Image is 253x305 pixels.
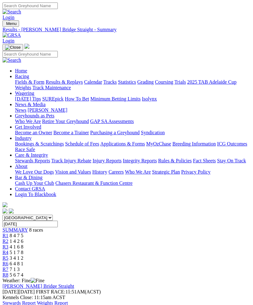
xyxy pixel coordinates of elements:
[15,141,251,152] div: Industry
[6,21,17,26] span: Menu
[2,289,35,294] span: [DATE]
[142,96,157,101] a: Isolynx
[65,96,89,101] a: How To Bet
[90,119,134,124] a: GAP SA Assessments
[2,38,14,43] a: Login
[15,180,54,186] a: Cash Up Your Club
[29,227,43,233] span: 8 races
[2,295,251,300] div: Kennels Close: 11:15am ACST
[2,250,8,255] a: R4
[2,15,14,20] a: Login
[15,79,251,91] div: Racing
[9,209,14,214] img: twitter.svg
[137,79,154,85] a: Grading
[24,44,29,49] img: logo-grsa-white.png
[90,96,141,101] a: Minimum Betting Limits
[174,79,186,85] a: Trials
[152,169,180,175] a: Strategic Plan
[2,233,8,238] a: R1
[2,227,28,233] span: SUMMARY
[15,79,44,85] a: Fields & Form
[15,169,251,175] div: About
[51,158,91,163] a: Track Injury Rebate
[15,158,251,164] div: Care & Integrity
[118,79,136,85] a: Statistics
[15,180,251,186] div: Bar & Dining
[10,255,23,261] span: 3 4 1 2
[15,119,41,124] a: Who We Are
[100,141,145,146] a: Applications & Forms
[42,119,89,124] a: Retire Your Greyhound
[2,244,8,249] a: R3
[15,119,251,124] div: Greyhounds as Pets
[2,44,23,51] button: Toggle navigation
[2,267,8,272] a: R7
[15,107,251,113] div: News & Media
[15,164,27,169] a: About
[155,79,173,85] a: Coursing
[2,272,8,278] a: R8
[36,289,101,294] span: 11:51AM(ACST)
[15,158,50,163] a: Stewards Reports
[15,130,52,135] a: Become an Owner
[15,192,56,197] a: Login To Blackbook
[141,130,165,135] a: Syndication
[84,79,102,85] a: Calendar
[193,158,216,163] a: Fact Sheets
[125,169,151,175] a: Who We Are
[10,233,23,238] span: 8 4 7 5
[2,32,21,38] img: GRSA
[10,267,20,272] span: 7 1 3
[2,239,8,244] a: R2
[10,244,23,249] span: 4 1 6 8
[36,289,65,294] span: FIRST RACE:
[172,141,216,146] a: Breeding Information
[15,85,31,90] a: Weights
[15,91,34,96] a: Wagering
[15,96,41,101] a: [DATE] Tips
[2,278,44,283] span: Weather: Fine
[65,141,99,146] a: Schedule of Fees
[15,141,64,146] a: Bookings & Scratchings
[181,169,211,175] a: Privacy Policy
[2,289,19,294] span: [DATE]
[158,158,192,163] a: Rules & Policies
[2,202,7,207] img: logo-grsa-white.png
[15,102,46,107] a: News & Media
[42,96,63,101] a: SUREpick
[15,130,251,135] div: Get Involved
[2,27,251,32] a: Results - [PERSON_NAME] Bridge Straight - Summary
[108,169,124,175] a: Careers
[2,255,8,261] a: R5
[217,141,247,146] a: ICG Outcomes
[146,141,171,146] a: MyOzChase
[103,79,117,85] a: Tracks
[15,124,41,130] a: Get Involved
[10,261,23,266] span: 6 4 8 1
[2,221,58,227] input: Select date
[187,79,236,85] a: 2025 TAB Adelaide Cup
[15,169,54,175] a: We Love Our Dogs
[2,261,8,266] a: R6
[55,169,91,175] a: Vision and Values
[2,57,21,63] img: Search
[27,107,67,113] a: [PERSON_NAME]
[2,283,74,289] a: [PERSON_NAME] Bridge Straight
[217,158,246,163] a: Stay On Track
[46,79,83,85] a: Results & Replays
[2,20,19,27] button: Toggle navigation
[5,45,21,50] img: Close
[90,130,140,135] a: Purchasing a Greyhound
[15,68,27,73] a: Home
[92,169,107,175] a: History
[53,130,89,135] a: Become a Trainer
[15,74,29,79] a: Racing
[32,85,71,90] a: Track Maintenance
[92,158,122,163] a: Injury Reports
